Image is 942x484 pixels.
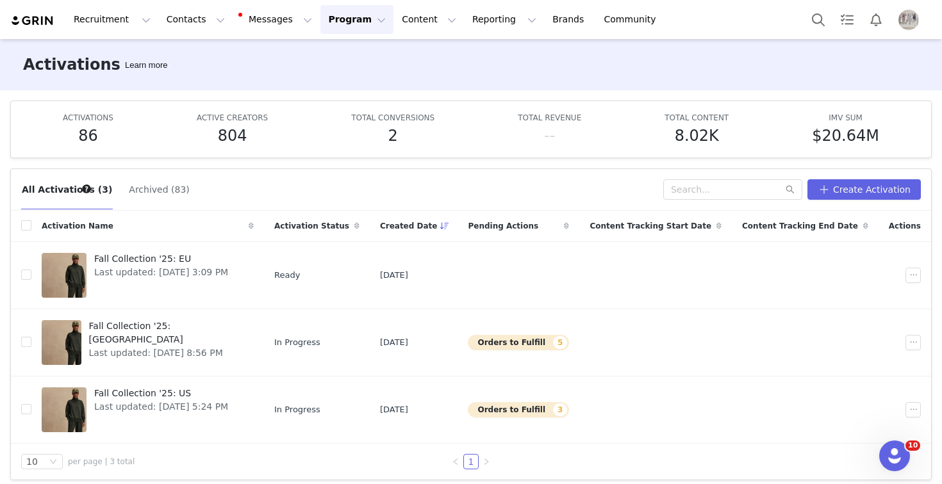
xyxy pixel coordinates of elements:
[351,113,434,122] span: TOTAL CONVERSIONS
[320,5,393,34] button: Program
[590,220,711,232] span: Content Tracking Start Date
[26,455,38,469] div: 10
[833,5,861,34] a: Tasks
[597,5,670,34] a: Community
[218,124,247,147] h5: 804
[159,5,233,34] button: Contacts
[879,440,910,471] iframe: Intercom live chat
[518,113,581,122] span: TOTAL REVENUE
[544,124,555,147] h5: --
[380,336,408,349] span: [DATE]
[545,5,595,34] a: Brands
[665,113,729,122] span: TOTAL CONTENT
[94,252,228,266] span: Fall Collection '25: EU
[78,124,98,147] h5: 86
[128,179,190,200] button: Archived (83)
[464,455,478,469] a: 1
[94,387,228,400] span: Fall Collection '25: US
[862,5,890,34] button: Notifications
[23,53,120,76] h3: Activations
[905,440,920,451] span: 10
[388,124,398,147] h5: 2
[829,113,863,122] span: IMV SUM
[21,179,113,200] button: All Activations (3)
[42,220,113,232] span: Activation Name
[742,220,858,232] span: Content Tracking End Date
[274,269,300,282] span: Ready
[452,458,459,465] i: icon: left
[380,269,408,282] span: [DATE]
[42,384,254,435] a: Fall Collection '25: USLast updated: [DATE] 5:24 PM
[468,335,569,350] button: Orders to Fulfill5
[274,220,349,232] span: Activation Status
[804,5,832,34] button: Search
[663,179,802,200] input: Search...
[675,124,719,147] h5: 8.02K
[68,456,135,467] span: per page | 3 total
[42,317,254,368] a: Fall Collection '25: [GEOGRAPHIC_DATA]Last updated: [DATE] 8:56 PM
[66,5,158,34] button: Recruitment
[468,220,538,232] span: Pending Actions
[463,454,479,469] li: 1
[42,250,254,301] a: Fall Collection '25: EULast updated: [DATE] 3:09 PM
[394,5,464,34] button: Content
[10,15,55,27] img: grin logo
[197,113,268,122] span: ACTIVE CREATORS
[94,266,228,279] span: Last updated: [DATE] 3:09 PM
[63,113,113,122] span: ACTIVATIONS
[380,220,438,232] span: Created Date
[898,10,919,30] img: 5e4afd4e-3b18-45bb-8c46-d30738832a25.jpg
[122,59,170,72] div: Tooltip anchor
[89,319,247,346] span: Fall Collection '25: [GEOGRAPHIC_DATA]
[468,402,569,417] button: Orders to Fulfill3
[274,403,320,416] span: In Progress
[94,400,228,414] span: Last updated: [DATE] 5:24 PM
[89,346,247,360] span: Last updated: [DATE] 8:56 PM
[380,403,408,416] span: [DATE]
[49,458,57,467] i: icon: down
[786,185,795,194] i: icon: search
[448,454,463,469] li: Previous Page
[812,124,879,147] h5: $20.64M
[465,5,544,34] button: Reporting
[479,454,494,469] li: Next Page
[483,458,490,465] i: icon: right
[891,10,932,30] button: Profile
[81,183,92,195] div: Tooltip anchor
[274,336,320,349] span: In Progress
[807,179,921,200] button: Create Activation
[879,213,931,239] div: Actions
[233,5,320,34] button: Messages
